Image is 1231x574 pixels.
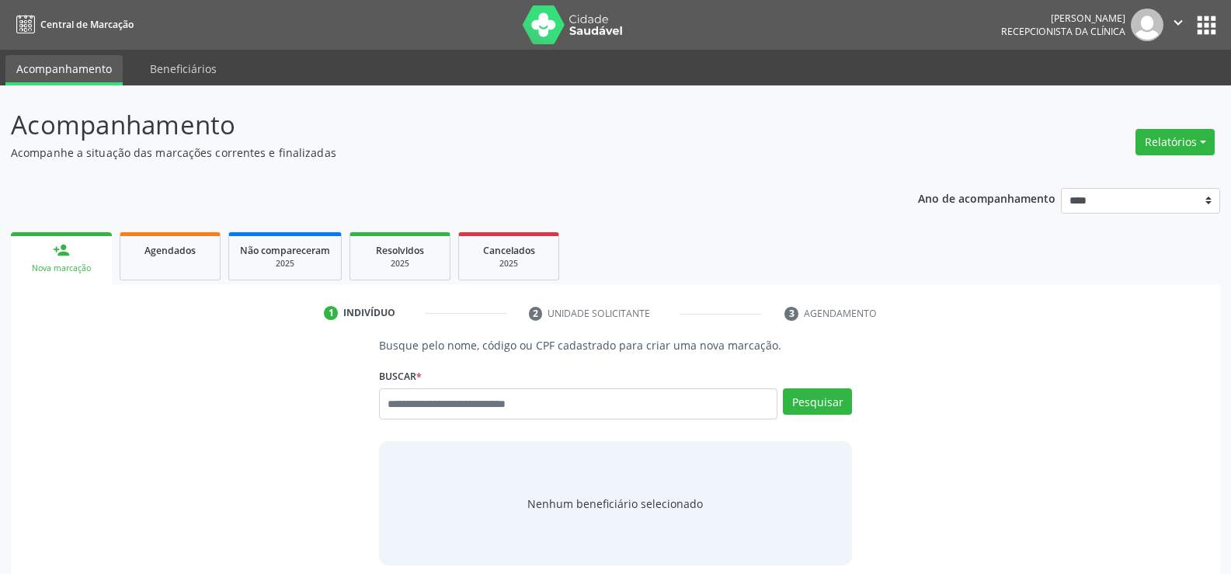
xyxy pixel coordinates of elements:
[1163,9,1193,41] button: 
[470,258,548,270] div: 2025
[379,364,422,388] label: Buscar
[1001,12,1125,25] div: [PERSON_NAME]
[144,244,196,257] span: Agendados
[1131,9,1163,41] img: img
[11,144,857,161] p: Acompanhe a situação das marcações correntes e finalizadas
[1170,14,1187,31] i: 
[11,106,857,144] p: Acompanhamento
[361,258,439,270] div: 2025
[22,263,101,274] div: Nova marcação
[379,337,852,353] p: Busque pelo nome, código ou CPF cadastrado para criar uma nova marcação.
[1193,12,1220,39] button: apps
[40,18,134,31] span: Central de Marcação
[240,244,330,257] span: Não compareceram
[324,306,338,320] div: 1
[240,258,330,270] div: 2025
[343,306,395,320] div: Indivíduo
[483,244,535,257] span: Cancelados
[53,242,70,259] div: person_add
[11,12,134,37] a: Central de Marcação
[376,244,424,257] span: Resolvidos
[1001,25,1125,38] span: Recepcionista da clínica
[783,388,852,415] button: Pesquisar
[1135,129,1215,155] button: Relatórios
[5,55,123,85] a: Acompanhamento
[139,55,228,82] a: Beneficiários
[527,496,703,512] span: Nenhum beneficiário selecionado
[918,188,1055,207] p: Ano de acompanhamento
